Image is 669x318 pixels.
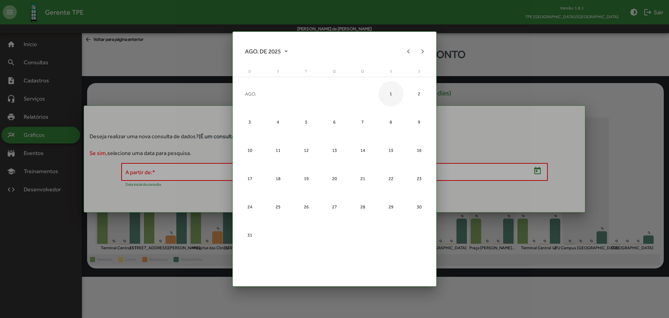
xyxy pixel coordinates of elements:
div: 1 [378,81,404,106]
th: quinta-feira [348,68,377,77]
th: sexta-feira [377,68,405,77]
div: 24 [237,194,263,220]
td: 21 de agosto de 2025 [348,164,377,193]
td: 28 de agosto de 2025 [348,193,377,221]
td: AGO. [236,80,377,108]
div: 16 [407,138,432,163]
td: 1 de agosto de 2025 [377,80,405,108]
button: Previous month [402,44,416,58]
td: 14 de agosto de 2025 [348,136,377,164]
td: 10 de agosto de 2025 [236,136,264,164]
div: 20 [322,166,347,191]
td: 29 de agosto de 2025 [377,193,405,221]
div: 8 [378,109,404,135]
button: Choose month and year [239,44,293,58]
div: 29 [378,194,404,220]
div: 10 [237,138,263,163]
td: 15 de agosto de 2025 [377,136,405,164]
td: 6 de agosto de 2025 [320,108,348,136]
div: 30 [407,194,432,220]
th: domingo [236,68,264,77]
div: 22 [378,166,404,191]
div: 25 [266,194,291,220]
td: 17 de agosto de 2025 [236,164,264,193]
div: 26 [294,194,319,220]
div: 23 [407,166,432,191]
th: terça-feira [292,68,320,77]
div: 7 [350,109,376,135]
td: 4 de agosto de 2025 [264,108,292,136]
td: 30 de agosto de 2025 [405,193,433,221]
td: 20 de agosto de 2025 [320,164,348,193]
td: 13 de agosto de 2025 [320,136,348,164]
div: 13 [322,138,347,163]
td: 12 de agosto de 2025 [292,136,320,164]
td: 11 de agosto de 2025 [264,136,292,164]
td: 24 de agosto de 2025 [236,193,264,221]
td: 5 de agosto de 2025 [292,108,320,136]
div: 21 [350,166,376,191]
div: 9 [407,109,432,135]
div: 11 [266,138,291,163]
td: 31 de agosto de 2025 [236,221,264,249]
td: 25 de agosto de 2025 [264,193,292,221]
td: 27 de agosto de 2025 [320,193,348,221]
td: 7 de agosto de 2025 [348,108,377,136]
td: 22 de agosto de 2025 [377,164,405,193]
td: 9 de agosto de 2025 [405,108,433,136]
td: 18 de agosto de 2025 [264,164,292,193]
th: sábado [405,68,433,77]
div: 2 [407,81,432,106]
div: 17 [237,166,263,191]
td: 8 de agosto de 2025 [377,108,405,136]
td: 3 de agosto de 2025 [236,108,264,136]
th: quarta-feira [320,68,348,77]
div: 12 [294,138,319,163]
div: 18 [266,166,291,191]
div: 3 [237,109,263,135]
div: 19 [294,166,319,191]
div: 5 [294,109,319,135]
td: 2 de agosto de 2025 [405,80,433,108]
div: 31 [237,222,263,248]
div: 14 [350,138,376,163]
button: Next month [416,44,430,58]
td: 26 de agosto de 2025 [292,193,320,221]
div: 4 [266,109,291,135]
th: segunda-feira [264,68,292,77]
td: 19 de agosto de 2025 [292,164,320,193]
div: 15 [378,138,404,163]
div: 28 [350,194,376,220]
span: AGO. DE 2025 [245,45,288,58]
td: 16 de agosto de 2025 [405,136,433,164]
div: 6 [322,109,347,135]
div: 27 [322,194,347,220]
td: 23 de agosto de 2025 [405,164,433,193]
